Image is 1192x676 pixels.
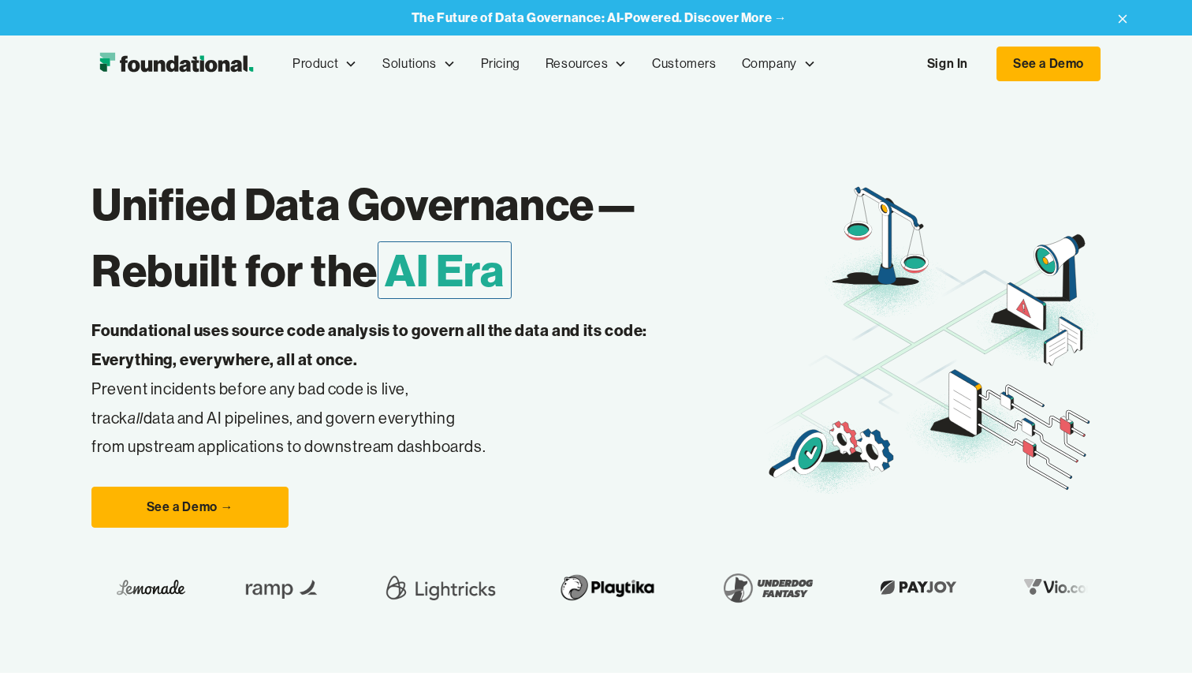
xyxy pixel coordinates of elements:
a: Pricing [468,38,533,90]
div: Solutions [382,54,436,74]
h1: Unified Data Governance— Rebuilt for the [91,171,764,304]
img: Underdog Fantasy [671,566,778,610]
img: Playtika [508,566,620,610]
strong: Foundational uses source code analysis to govern all the data and its code: Everything, everywher... [91,320,647,369]
img: Payjoy [829,575,922,599]
em: all [128,408,143,428]
div: Product [292,54,338,74]
div: Company [742,54,797,74]
iframe: Chat Widget [908,493,1192,676]
div: Product [280,38,370,90]
div: Resources [533,38,639,90]
img: Foundational Logo [91,48,261,80]
div: Resources [546,54,608,74]
a: The Future of Data Governance: AI-Powered. Discover More → [412,10,788,25]
img: Ramp [192,566,287,610]
img: Lightricks [337,566,457,610]
div: Company [729,38,829,90]
img: Lemonade [73,575,142,599]
a: Customers [639,38,728,90]
a: Sign In [911,47,984,80]
div: Solutions [370,38,467,90]
strong: The Future of Data Governance: AI-Powered. Discover More → [412,9,788,25]
p: Prevent incidents before any bad code is live, track data and AI pipelines, and govern everything... [91,316,697,461]
a: See a Demo [996,47,1101,81]
a: See a Demo → [91,487,289,528]
span: AI Era [378,241,512,299]
a: home [91,48,261,80]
